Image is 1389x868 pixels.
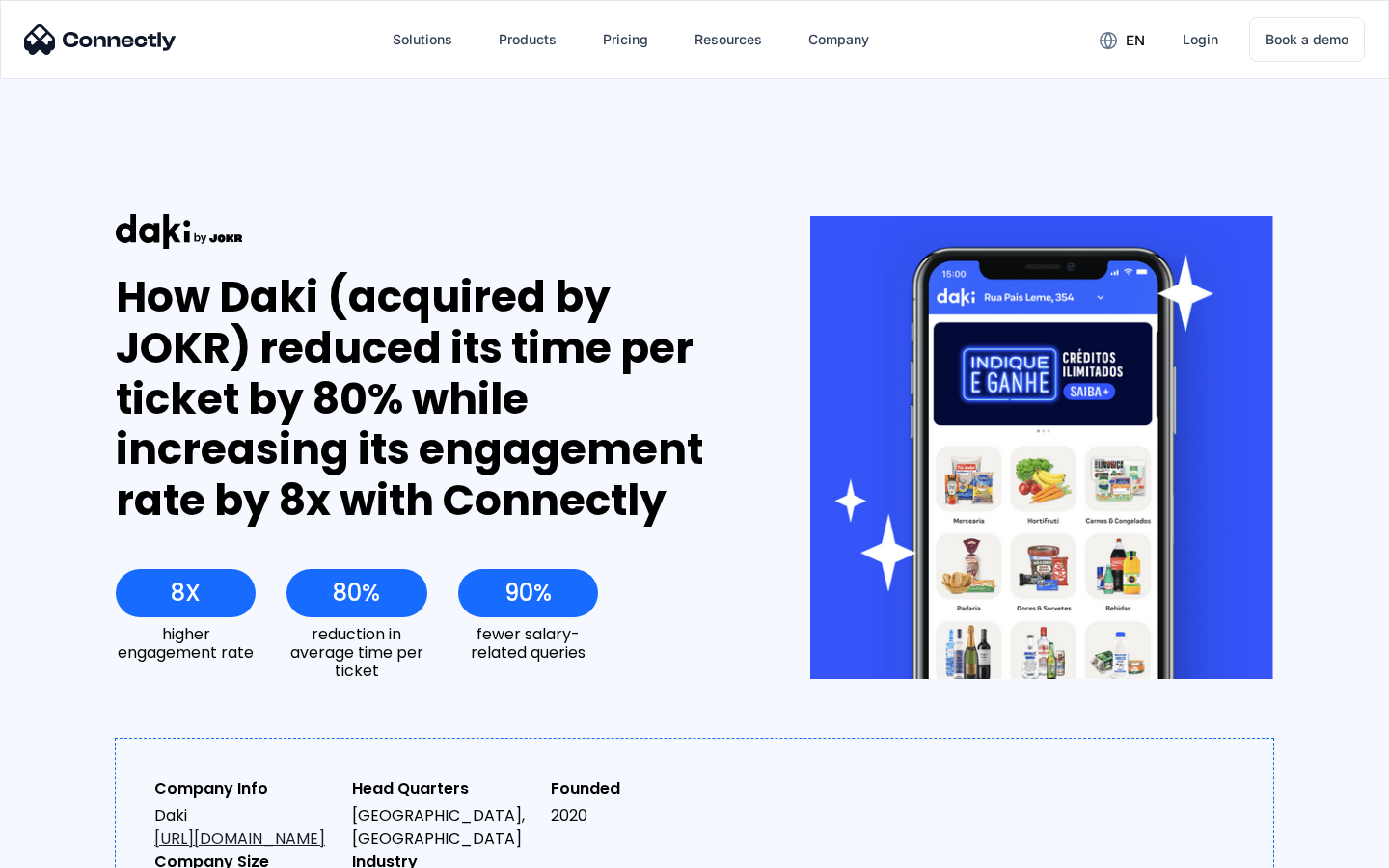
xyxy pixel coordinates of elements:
div: Head Quarters [352,777,534,800]
div: Founded [551,777,733,800]
div: Solutions [377,16,468,63]
div: 90% [504,580,552,607]
div: en [1126,27,1145,54]
a: Book a demo [1249,17,1365,62]
div: Products [499,26,557,53]
div: Daki [154,804,337,851]
img: Connectly Logo [24,24,177,55]
a: Login [1167,16,1234,63]
a: Pricing [587,16,664,63]
div: reduction in average time per ticket [286,625,426,681]
div: 2020 [551,804,733,827]
div: 8X [171,580,201,607]
div: Solutions [393,26,452,53]
div: 80% [333,580,380,607]
div: Products [483,16,572,63]
div: How Daki (acquired by JOKR) reduced its time per ticket by 80% while increasing its engagement ra... [116,272,740,527]
div: higher engagement rate [116,625,256,662]
div: Company [793,16,885,63]
div: Company [808,26,869,53]
aside: Language selected: English [19,834,116,861]
div: en [1084,25,1159,54]
div: Resources [679,16,777,63]
div: Login [1183,26,1218,53]
div: fewer salary-related queries [458,625,598,662]
div: Pricing [603,26,648,53]
a: [URL][DOMAIN_NAME] [154,827,325,850]
div: Company Info [154,777,337,800]
div: [GEOGRAPHIC_DATA], [GEOGRAPHIC_DATA] [352,804,534,851]
div: Resources [694,26,762,53]
ul: Language list [39,834,116,861]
